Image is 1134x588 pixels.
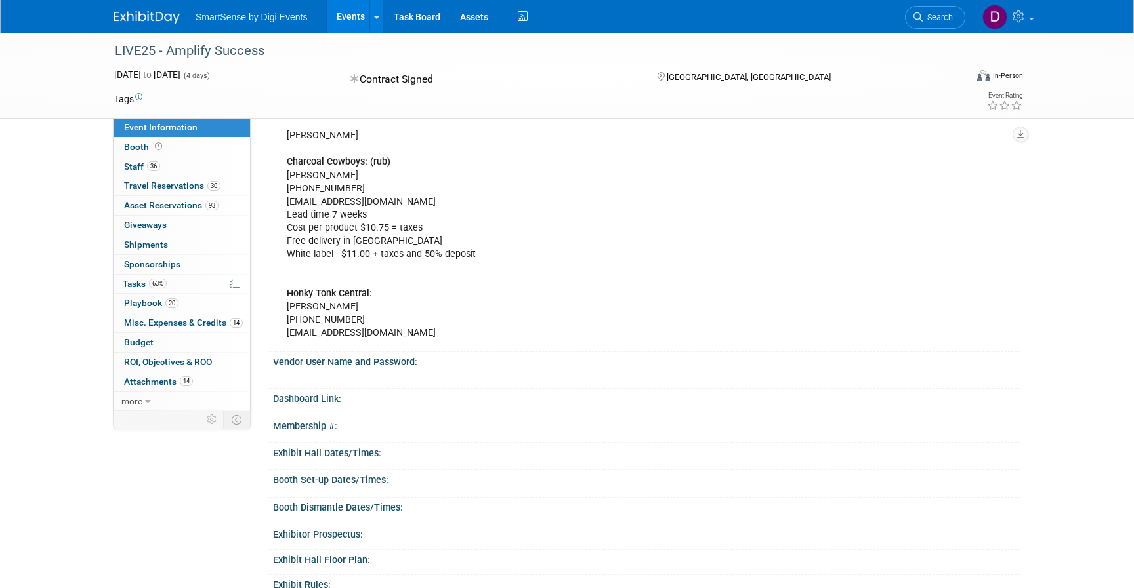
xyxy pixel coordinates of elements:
span: 36 [147,161,160,171]
span: Misc. Expenses & Credits [124,317,243,328]
span: Sponsorships [124,259,180,269]
span: Shipments [124,239,168,250]
a: ROI, Objectives & ROO [114,353,250,372]
a: Search [905,6,965,29]
td: Personalize Event Tab Strip [201,411,224,428]
span: Search [923,12,953,22]
a: Attachments14 [114,372,250,391]
span: Event Information [124,122,198,132]
div: Contract Signed [346,68,637,91]
a: Event Information [114,118,250,137]
img: ExhibitDay [114,11,180,24]
div: Membership #: [273,416,1020,433]
a: Booth [114,138,250,157]
span: ROI, Objectives & ROO [124,357,212,367]
span: 30 [207,181,220,191]
span: more [121,396,142,406]
div: Exhibitor Prospectus: [273,524,1020,541]
div: Event Rating [987,92,1022,99]
b: Charcoal Cowboys: (rub) [287,156,390,167]
span: Attachments [124,376,193,387]
td: Toggle Event Tabs [224,411,251,428]
span: SmartSense by Digi Events [196,12,307,22]
a: Travel Reservations30 [114,176,250,195]
a: Budget [114,333,250,352]
div: LIVE25 - Amplify Success [110,39,946,63]
span: Giveaways [124,220,167,230]
a: Sponsorships [114,255,250,274]
span: Playbook [124,298,178,308]
div: In-Person [992,71,1023,81]
div: Vendor User Name and Password: [273,352,1020,368]
span: (4 days) [182,71,210,80]
td: Tags [114,92,142,106]
span: 14 [180,376,193,386]
span: to [141,69,154,80]
div: Booth Dismantle Dates/Times: [273,498,1020,514]
a: Staff36 [114,157,250,176]
img: Format-Inperson.png [977,70,990,81]
a: Giveaways [114,216,250,235]
span: Asset Reservations [124,200,219,210]
a: Misc. Expenses & Credits14 [114,313,250,332]
div: Exhibit Hall Floor Plan: [273,550,1020,566]
a: Playbook20 [114,294,250,313]
img: Dan Tiernan [982,5,1007,29]
span: 63% [149,279,167,288]
span: [GEOGRAPHIC_DATA], [GEOGRAPHIC_DATA] [667,72,831,82]
span: Travel Reservations [124,180,220,191]
span: Budget [124,337,154,347]
div: Exhibit Hall Dates/Times: [273,443,1020,460]
span: Booth [124,142,165,152]
div: Booth Set-up Dates/Times: [273,470,1020,486]
div: Dashboard Link: [273,389,1020,405]
span: Booth not reserved yet [152,142,165,151]
span: 93 [205,201,219,210]
span: Tasks [123,279,167,289]
span: 14 [230,318,243,328]
a: Shipments [114,235,250,254]
b: Honky Tonk Central: [287,288,372,299]
span: [DATE] [DATE] [114,69,180,80]
span: 20 [165,298,178,308]
span: Staff [124,161,160,172]
a: more [114,392,250,411]
div: Event Format [888,68,1023,88]
a: Asset Reservations93 [114,196,250,215]
a: Tasks63% [114,275,250,294]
